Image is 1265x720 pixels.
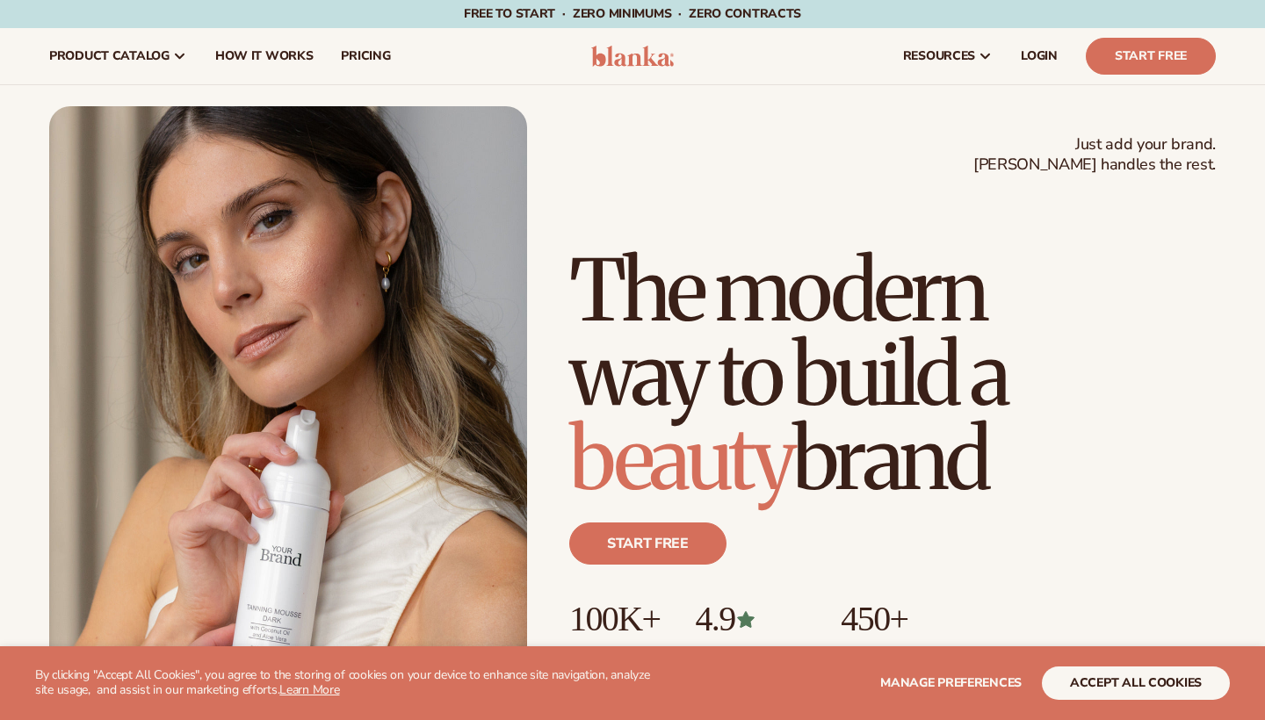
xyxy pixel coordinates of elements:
[841,638,973,667] p: High-quality products
[49,49,170,63] span: product catalog
[215,49,314,63] span: How It Works
[341,49,390,63] span: pricing
[841,600,973,638] p: 450+
[569,638,660,667] p: Brands built
[1007,28,1072,84] a: LOGIN
[569,522,726,565] a: Start free
[201,28,328,84] a: How It Works
[35,28,201,84] a: product catalog
[1021,49,1058,63] span: LOGIN
[591,46,675,67] img: logo
[903,49,975,63] span: resources
[889,28,1007,84] a: resources
[327,28,404,84] a: pricing
[569,407,792,512] span: beauty
[569,600,660,638] p: 100K+
[35,668,661,698] p: By clicking "Accept All Cookies", you agree to the storing of cookies on your device to enhance s...
[973,134,1216,176] span: Just add your brand. [PERSON_NAME] handles the rest.
[880,674,1022,691] span: Manage preferences
[49,106,527,709] img: Female holding tanning mousse.
[279,681,339,698] a: Learn More
[464,5,801,22] span: Free to start · ZERO minimums · ZERO contracts
[1086,38,1216,75] a: Start Free
[695,638,806,667] p: Over 400 reviews
[880,666,1022,700] button: Manage preferences
[695,600,806,638] p: 4.9
[1042,666,1230,700] button: accept all cookies
[569,248,1216,501] h1: The modern way to build a brand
